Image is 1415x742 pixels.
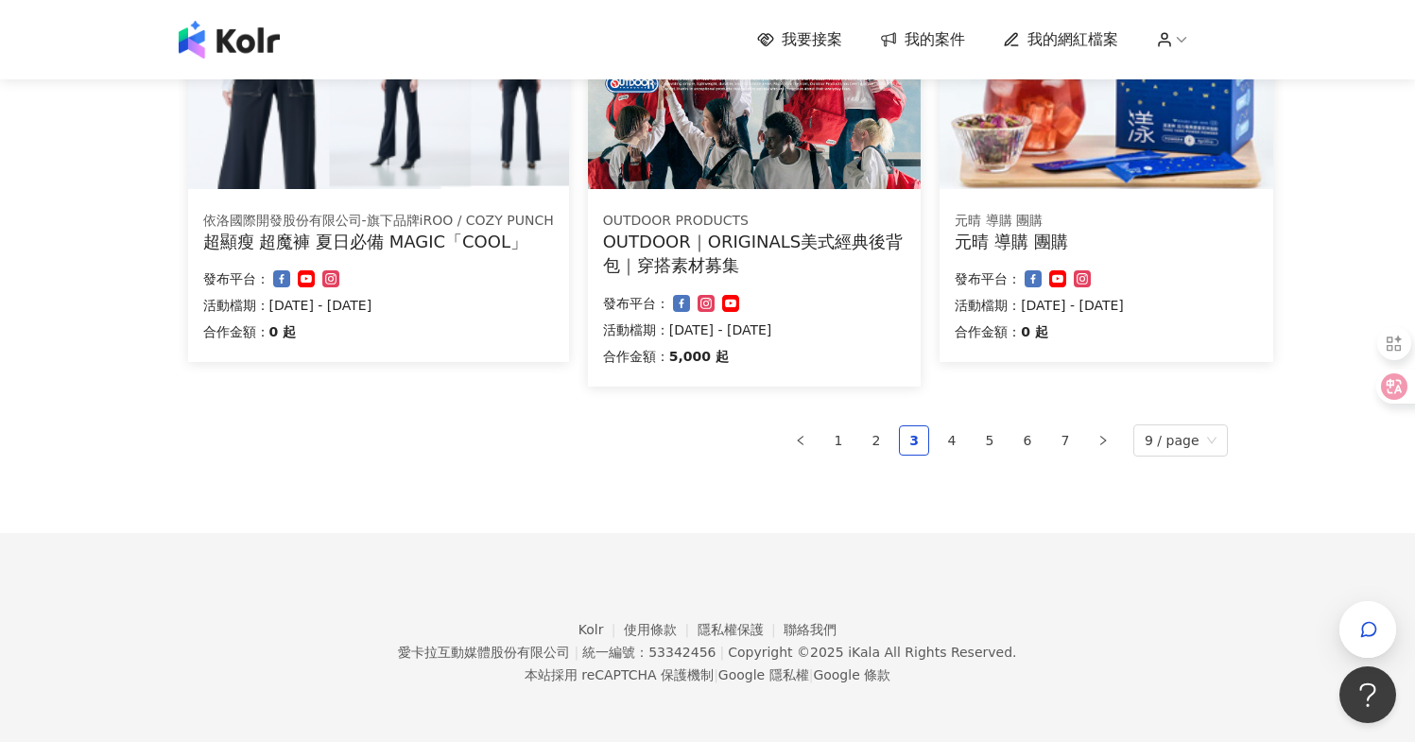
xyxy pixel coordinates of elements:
[937,425,967,456] li: 4
[1003,29,1118,50] a: 我的網紅檔案
[955,267,1021,290] p: 發布平台：
[203,212,554,231] div: 依洛國際開發股份有限公司-旗下品牌iROO / COZY PUNCH
[398,645,570,660] div: 愛卡拉互動媒體股份有限公司
[203,230,554,253] div: 超顯瘦 超魔褲 夏日必備 MAGIC「COOL」
[813,667,890,682] a: Google 條款
[955,212,1257,231] div: 元晴 導購 團購
[848,645,880,660] a: iKala
[975,425,1005,456] li: 5
[714,667,718,682] span: |
[603,319,906,341] p: 活動檔期：[DATE] - [DATE]
[203,294,554,317] p: 活動檔期：[DATE] - [DATE]
[1133,424,1228,457] div: Page Size
[1013,426,1042,455] a: 6
[574,645,578,660] span: |
[1027,29,1118,50] span: 我的網紅檔案
[757,29,842,50] a: 我要接案
[784,622,837,637] a: 聯絡我們
[795,435,806,446] span: left
[1012,425,1043,456] li: 6
[669,345,729,368] p: 5,000 起
[719,645,724,660] span: |
[1088,425,1118,456] li: Next Page
[718,667,809,682] a: Google 隱私權
[203,267,269,290] p: 發布平台：
[955,320,1021,343] p: 合作金額：
[525,664,890,686] span: 本站採用 reCAPTCHA 保護機制
[1088,425,1118,456] button: right
[880,29,965,50] a: 我的案件
[603,292,669,315] p: 發布平台：
[782,29,842,50] span: 我要接案
[1050,425,1080,456] li: 7
[603,230,906,277] div: OUTDOOR｜ORIGINALS美式經典後背包｜穿搭素材募集
[975,426,1004,455] a: 5
[624,622,698,637] a: 使用條款
[862,426,890,455] a: 2
[582,645,716,660] div: 統一編號：53342456
[899,425,929,456] li: 3
[809,667,814,682] span: |
[698,622,785,637] a: 隱私權保護
[900,426,928,455] a: 3
[728,645,1016,660] div: Copyright © 2025 All Rights Reserved.
[861,425,891,456] li: 2
[905,29,965,50] span: 我的案件
[824,426,853,455] a: 1
[1339,666,1396,723] iframe: Help Scout Beacon - Open
[603,345,669,368] p: 合作金額：
[955,230,1257,253] div: 元晴 導購 團購
[823,425,854,456] li: 1
[1145,425,1217,456] span: 9 / page
[785,425,816,456] li: Previous Page
[203,320,269,343] p: 合作金額：
[179,21,280,59] img: logo
[269,320,297,343] p: 0 起
[938,426,966,455] a: 4
[1097,435,1109,446] span: right
[785,425,816,456] button: left
[578,622,624,637] a: Kolr
[955,294,1257,317] p: 活動檔期：[DATE] - [DATE]
[603,212,906,231] div: OUTDOOR PRODUCTS
[1051,426,1079,455] a: 7
[1021,320,1048,343] p: 0 起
